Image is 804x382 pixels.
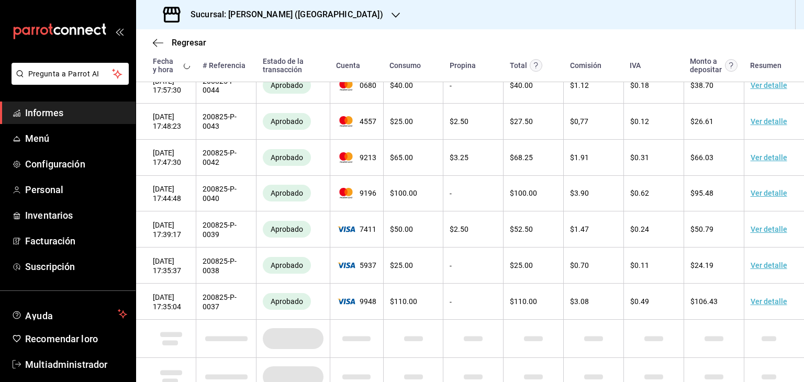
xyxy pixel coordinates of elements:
[25,333,98,344] font: Recomendar loro
[203,221,237,239] font: 200825-P-0039
[514,81,533,89] font: 40.00
[203,185,237,203] font: 200825-P-0040
[690,297,695,306] font: $
[360,225,376,233] font: 7411
[574,81,589,89] font: 1.12
[574,297,589,306] font: 3.08
[263,185,311,201] div: Transacciones cobradas de manera exitosa.
[630,153,634,162] font: $
[690,189,695,197] font: $
[172,38,206,48] font: Regresar
[454,225,468,233] font: 2.50
[25,159,85,170] font: Configuración
[570,261,574,269] font: $
[263,257,311,274] div: Transacciones cobradas de manera exitosa.
[514,225,533,233] font: 52.50
[360,189,376,197] font: 9196
[25,107,63,118] font: Informes
[450,225,454,233] font: $
[394,297,417,306] font: 110.00
[390,261,394,269] font: $
[751,153,787,162] font: Ver detalle
[695,153,713,162] font: 66.03
[390,117,394,126] font: $
[570,153,574,162] font: $
[271,297,303,306] font: Aprobado
[263,77,311,94] div: Transacciones cobradas de manera exitosa.
[751,189,787,197] font: Ver detalle
[574,189,589,197] font: 3.90
[390,153,394,162] font: $
[634,297,649,306] font: 0.49
[263,293,311,310] div: Transacciones cobradas de manera exitosa.
[450,262,452,270] font: -
[271,261,303,269] font: Aprobado
[570,225,574,233] font: $
[514,261,533,269] font: 25.00
[450,61,476,70] font: Propina
[634,117,649,126] font: 0.12
[454,153,468,162] font: 3.25
[25,184,63,195] font: Personal
[570,189,574,197] font: $
[394,117,413,126] font: 25.00
[634,189,649,197] font: 0.62
[271,81,303,89] font: Aprobado
[394,153,413,162] font: 65.00
[394,81,413,89] font: 40.00
[725,59,738,72] svg: Este es el monto resultante del total pagado menos comisión e IVA. Esta será la parte que se depo...
[510,189,514,197] font: $
[203,149,237,167] font: 200825-P-0042
[695,225,713,233] font: 50.79
[751,261,787,269] font: Ver detalle
[450,117,454,126] font: $
[389,61,421,70] font: Consumo
[25,261,75,272] font: Suscripción
[630,81,634,89] font: $
[510,61,527,70] font: Total
[630,61,641,70] font: IVA
[695,81,713,89] font: 38.70
[574,261,589,269] font: 0.70
[634,81,649,89] font: 0.18
[510,261,514,269] font: $
[751,297,787,306] font: Ver detalle
[25,235,75,246] font: Facturación
[510,225,514,233] font: $
[360,261,376,269] font: 5937
[263,149,311,166] div: Transacciones cobradas de manera exitosa.
[25,359,107,370] font: Multiadministrador
[630,189,634,197] font: $
[360,81,376,89] font: 0680
[630,261,634,269] font: $
[153,38,206,48] button: Regresar
[570,81,574,89] font: $
[690,261,695,269] font: $
[695,117,713,126] font: 26.61
[336,61,360,70] font: Cuenta
[530,59,542,72] svg: Este monto equivale al total pagado por el comensal antes de aplicar Comisión e IVA.
[695,297,718,306] font: 106.43
[153,257,181,275] font: [DATE] 17:35:37
[630,117,634,126] font: $
[510,117,514,126] font: $
[630,225,634,233] font: $
[390,81,394,89] font: $
[690,225,695,233] font: $
[271,117,303,126] font: Aprobado
[514,189,537,197] font: 100.00
[394,189,417,197] font: 100.00
[751,225,787,233] font: Ver detalle
[153,221,181,239] font: [DATE] 17:39:17
[690,117,695,126] font: $
[360,297,376,306] font: 9948
[634,261,649,269] font: 0.11
[510,81,514,89] font: $
[454,117,468,126] font: 2.50
[203,113,237,131] font: 200825-P-0043
[450,153,454,162] font: $
[153,185,181,203] font: [DATE] 17:44:48
[394,225,413,233] font: 50.00
[634,153,649,162] font: 0.31
[574,225,589,233] font: 1.47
